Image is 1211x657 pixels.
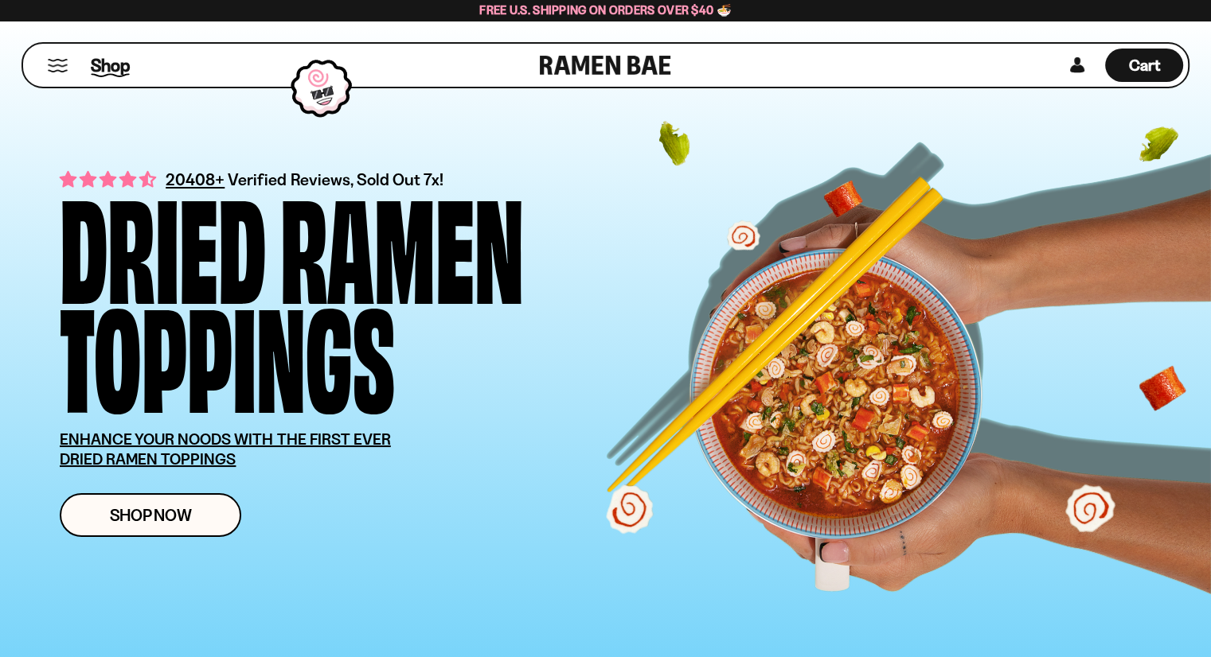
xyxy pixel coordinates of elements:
a: Shop [91,47,130,84]
span: Cart [1129,56,1160,75]
span: Free U.S. Shipping on Orders over $40 🍜 [479,2,732,17]
div: Dried [60,188,266,297]
div: Toppings [60,297,395,406]
div: Ramen [280,188,524,297]
a: Shop Now [60,493,241,537]
button: Mobile Menu Trigger [47,59,68,72]
span: Shop [91,53,130,77]
div: Cart [1105,44,1183,87]
u: ENHANCE YOUR NOODS WITH THE FIRST EVER DRIED RAMEN TOPPINGS [60,430,391,468]
span: Shop Now [110,507,192,523]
